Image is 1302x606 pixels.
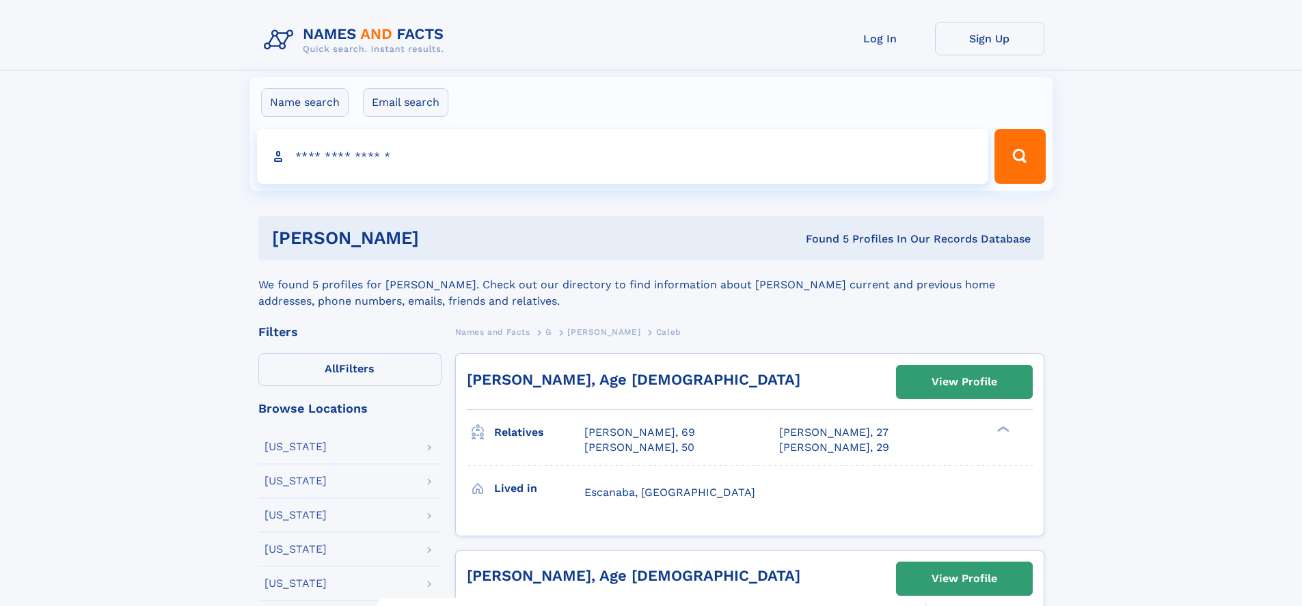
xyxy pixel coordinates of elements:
a: [PERSON_NAME], 69 [584,425,695,440]
div: Found 5 Profiles In Our Records Database [612,232,1031,247]
img: Logo Names and Facts [258,22,455,59]
a: View Profile [897,562,1032,595]
div: [US_STATE] [265,544,327,555]
div: [US_STATE] [265,441,327,452]
a: [PERSON_NAME], 29 [779,440,889,455]
h1: [PERSON_NAME] [272,230,612,247]
div: [US_STATE] [265,578,327,589]
button: Search Button [994,129,1045,184]
a: [PERSON_NAME], Age [DEMOGRAPHIC_DATA] [467,567,800,584]
input: search input [257,129,989,184]
a: G [545,323,552,340]
span: [PERSON_NAME] [567,327,640,337]
label: Name search [261,88,349,117]
div: [US_STATE] [265,510,327,521]
div: Browse Locations [258,402,442,415]
label: Filters [258,353,442,386]
a: View Profile [897,366,1032,398]
a: [PERSON_NAME], Age [DEMOGRAPHIC_DATA] [467,371,800,388]
span: Escanaba, [GEOGRAPHIC_DATA] [584,486,755,499]
a: [PERSON_NAME] [567,323,640,340]
div: View Profile [932,366,997,398]
span: All [325,362,339,375]
div: ❯ [994,425,1010,434]
a: Sign Up [935,22,1044,55]
a: [PERSON_NAME], 50 [584,440,694,455]
a: [PERSON_NAME], 27 [779,425,889,440]
span: Caleb [656,327,681,337]
label: Email search [363,88,448,117]
div: We found 5 profiles for [PERSON_NAME]. Check out our directory to find information about [PERSON_... [258,260,1044,309]
div: [US_STATE] [265,476,327,486]
div: View Profile [932,563,997,594]
h3: Relatives [494,421,584,444]
a: Log In [826,22,935,55]
div: Filters [258,326,442,338]
a: Names and Facts [455,323,530,340]
h3: Lived in [494,477,584,500]
span: G [545,327,552,337]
